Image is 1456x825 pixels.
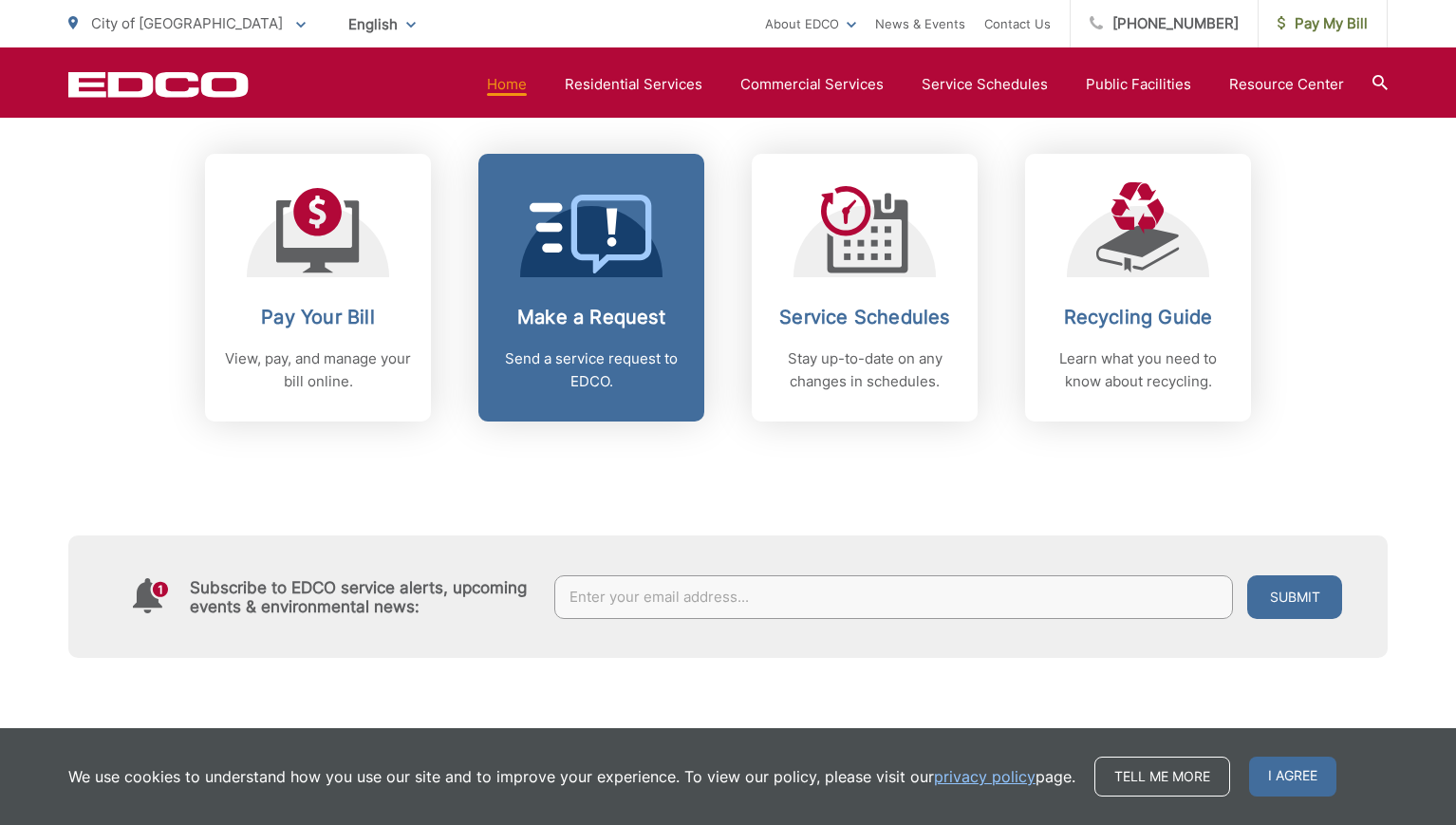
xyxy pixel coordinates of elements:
[1044,306,1232,328] h2: Recycling Guide
[1086,73,1191,96] a: Public Facilities
[565,73,702,96] a: Residential Services
[497,306,685,328] h2: Make a Request
[1229,73,1344,96] a: Resource Center
[68,71,249,98] a: EDCD logo. Return to the homepage.
[752,154,978,422] a: Service Schedules Stay up-to-date on any changes in schedules.
[487,73,527,96] a: Home
[1025,154,1251,422] a: Recycling Guide Learn what you need to know about recycling.
[765,12,856,35] a: About EDCO
[91,14,283,32] span: City of [GEOGRAPHIC_DATA]
[224,347,412,393] p: View, pay, and manage your bill online.
[922,73,1048,96] a: Service Schedules
[1278,12,1368,35] span: Pay My Bill
[771,347,959,393] p: Stay up-to-date on any changes in schedules.
[478,154,704,422] a: Make a Request Send a service request to EDCO.
[771,306,959,328] h2: Service Schedules
[875,12,965,35] a: News & Events
[1094,757,1230,797] a: Tell me more
[1044,347,1232,393] p: Learn what you need to know about recycling.
[334,8,430,41] span: English
[68,765,1075,788] p: We use cookies to understand how you use our site and to improve your experience. To view our pol...
[740,73,884,96] a: Commercial Services
[205,154,431,422] a: Pay Your Bill View, pay, and manage your bill online.
[497,347,685,393] p: Send a service request to EDCO.
[934,765,1036,788] a: privacy policy
[984,12,1051,35] a: Contact Us
[224,306,412,328] h2: Pay Your Bill
[554,575,1234,619] input: Enter your email address...
[190,578,535,616] h4: Subscribe to EDCO service alerts, upcoming events & environmental news:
